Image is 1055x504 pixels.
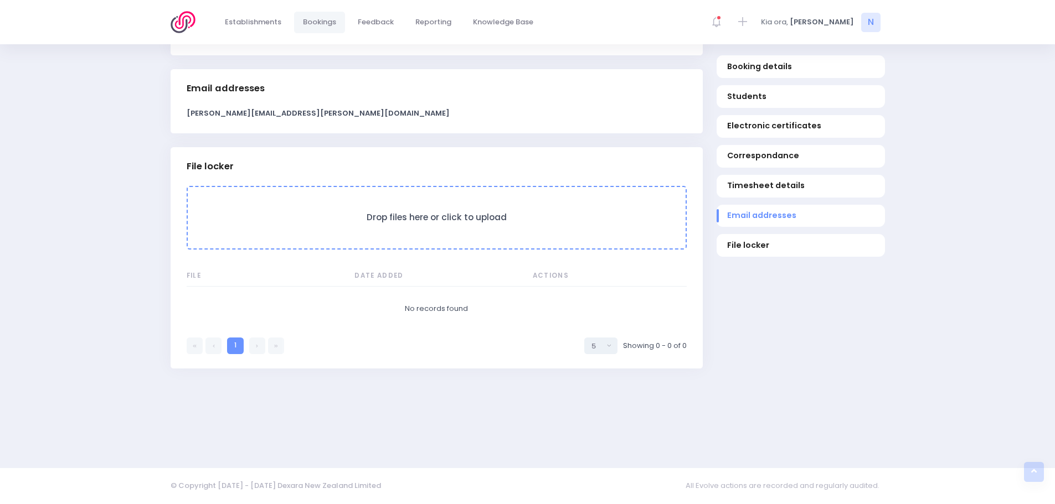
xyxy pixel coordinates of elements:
span: N [861,13,881,32]
strong: [PERSON_NAME][EMAIL_ADDRESS][PERSON_NAME][DOMAIN_NAME] [187,108,450,118]
span: Email addresses [727,210,874,221]
a: Email addresses [717,205,885,227]
img: Logo [171,11,202,33]
span: Timesheet details [727,180,874,192]
h3: Email addresses [187,83,265,94]
span: All Evolve actions are recorded and regularly audited. [686,475,885,497]
span: File [187,271,248,281]
span: Date Added [354,271,415,281]
a: Correspondance [717,145,885,168]
span: Booking details [727,61,874,72]
span: File locker [727,240,874,251]
span: Showing 0 - 0 of 0 [623,340,687,351]
a: Next [249,337,265,354]
h3: File locker [187,161,234,172]
span: Reporting [415,17,451,28]
span: Actions [533,271,594,281]
a: File locker [717,235,885,257]
span: Feedback [358,17,394,28]
span: © Copyright [DATE] - [DATE] Dexara New Zealand Limited [171,480,381,491]
span: No records found [405,303,468,314]
a: 1 [227,337,243,354]
span: Bookings [303,17,336,28]
a: Timesheet details [717,175,885,198]
a: Knowledge Base [464,12,543,33]
button: Select page size [584,337,617,354]
span: Kia ora, [761,17,788,28]
span: [PERSON_NAME] [790,17,854,28]
span: Establishments [225,17,281,28]
a: Last [268,337,284,354]
a: Electronic certificates [717,115,885,138]
a: First [187,337,203,354]
span: Students [727,91,874,102]
h3: Drop files here or click to upload [199,212,675,223]
span: Knowledge Base [473,17,533,28]
a: Students [717,85,885,108]
a: Previous [205,337,222,354]
span: Electronic certificates [727,121,874,132]
span: Correspondance [727,150,874,162]
a: Feedback [349,12,403,33]
a: Reporting [406,12,461,33]
div: 5 [591,341,604,352]
a: Establishments [216,12,291,33]
a: Bookings [294,12,346,33]
a: Booking details [717,55,885,78]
